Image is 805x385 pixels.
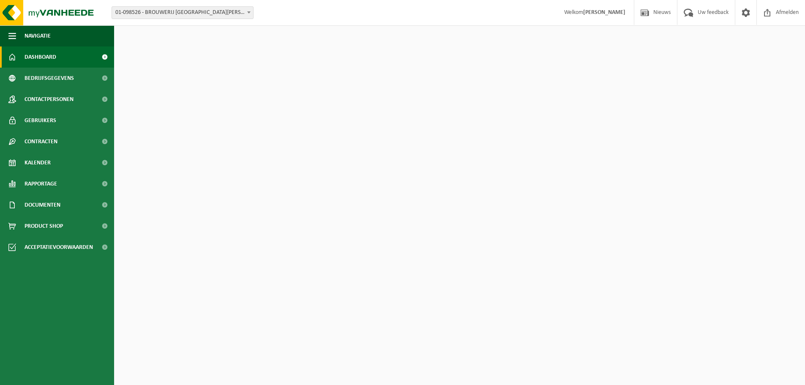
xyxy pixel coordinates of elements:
span: Product Shop [25,216,63,237]
span: Kalender [25,152,51,173]
span: Gebruikers [25,110,56,131]
span: Documenten [25,194,60,216]
span: 01-098526 - BROUWERIJ SINT BERNARDUS - WATOU [112,6,254,19]
span: Acceptatievoorwaarden [25,237,93,258]
span: Bedrijfsgegevens [25,68,74,89]
span: 01-098526 - BROUWERIJ SINT BERNARDUS - WATOU [112,7,253,19]
span: Navigatie [25,25,51,46]
span: Rapportage [25,173,57,194]
span: Contracten [25,131,57,152]
span: Dashboard [25,46,56,68]
strong: [PERSON_NAME] [583,9,625,16]
span: Contactpersonen [25,89,74,110]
